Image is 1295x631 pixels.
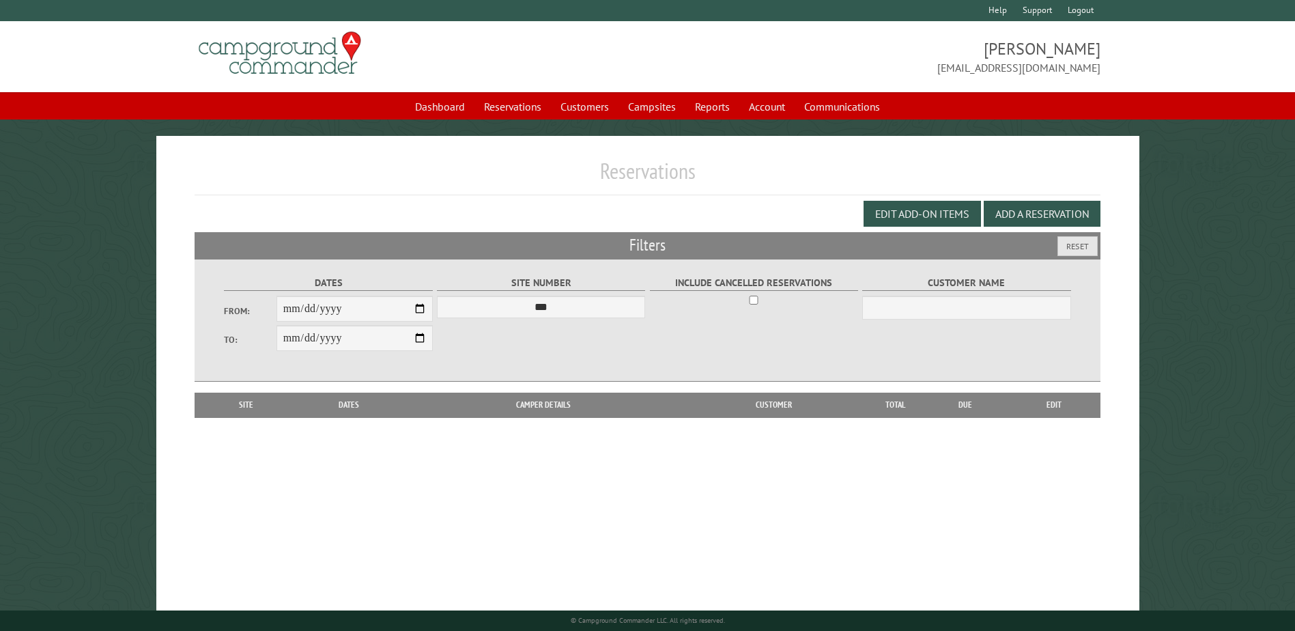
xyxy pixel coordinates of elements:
a: Account [741,94,793,120]
th: Camper Details [408,393,679,417]
label: Include Cancelled Reservations [650,275,858,291]
th: Total [868,393,922,417]
th: Due [922,393,1008,417]
th: Customer [679,393,868,417]
img: Campground Commander [195,27,365,80]
label: From: [224,305,276,318]
a: Campsites [620,94,684,120]
th: Edit [1008,393,1100,417]
h2: Filters [195,232,1100,258]
span: [PERSON_NAME] [EMAIL_ADDRESS][DOMAIN_NAME] [648,38,1100,76]
label: To: [224,333,276,346]
small: © Campground Commander LLC. All rights reserved. [571,616,725,625]
h1: Reservations [195,158,1100,195]
button: Add a Reservation [984,201,1100,227]
th: Site [201,393,290,417]
a: Reservations [476,94,550,120]
label: Dates [224,275,432,291]
button: Reset [1057,236,1098,256]
th: Dates [291,393,408,417]
button: Edit Add-on Items [864,201,981,227]
a: Dashboard [407,94,473,120]
label: Customer Name [862,275,1070,291]
a: Communications [796,94,888,120]
label: Site Number [437,275,645,291]
a: Customers [552,94,617,120]
a: Reports [687,94,738,120]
